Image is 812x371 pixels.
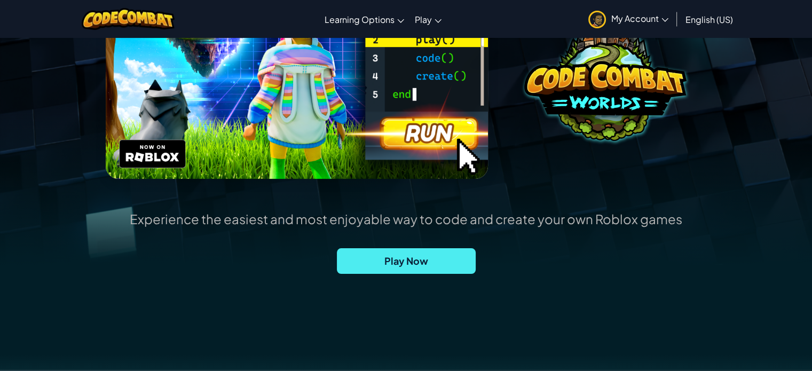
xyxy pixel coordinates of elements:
img: coco-worlds-no-desc.png [524,2,686,141]
a: Learning Options [319,5,409,34]
img: avatar [588,11,606,28]
span: Learning Options [325,14,395,25]
a: My Account [583,2,674,36]
span: English (US) [685,14,733,25]
a: English (US) [680,5,738,34]
a: Play Now [337,248,476,274]
span: My Account [611,13,668,24]
p: Experience the easiest and most enjoyable way to code and create your own Roblox games [130,211,682,227]
a: Play [409,5,447,34]
span: Play [415,14,432,25]
img: CodeCombat logo [82,8,175,30]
